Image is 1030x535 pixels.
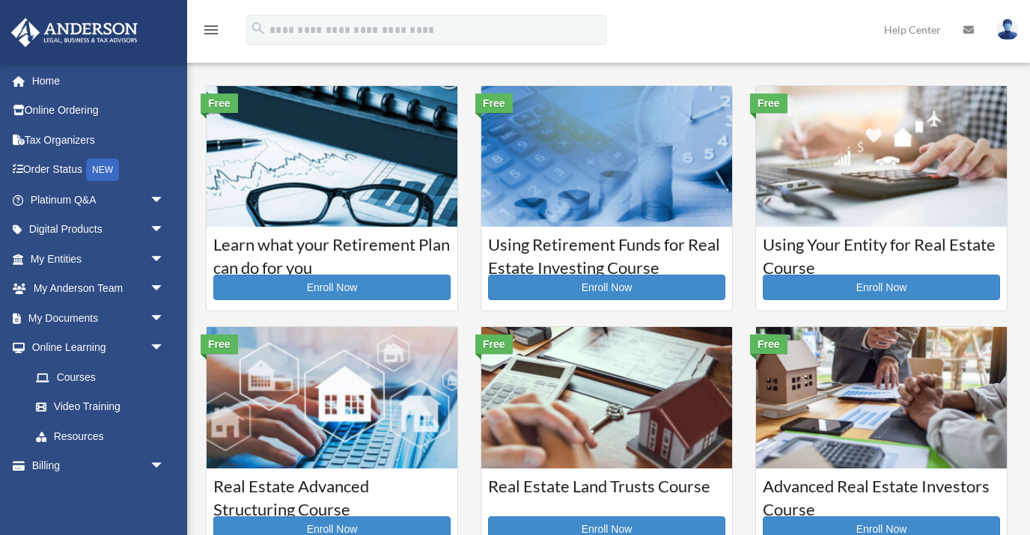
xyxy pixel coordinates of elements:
[488,475,725,513] h3: Real Estate Land Trusts Course
[21,362,180,392] a: Courses
[10,303,187,333] a: My Documentsarrow_drop_down
[10,155,187,186] a: Order StatusNEW
[475,334,513,354] div: Free
[475,94,513,113] div: Free
[202,21,220,39] i: menu
[86,159,119,181] div: NEW
[150,244,180,275] span: arrow_drop_down
[21,421,187,451] a: Resources
[10,66,187,96] a: Home
[150,303,180,334] span: arrow_drop_down
[7,18,142,47] img: Anderson Advisors Platinum Portal
[10,244,187,274] a: My Entitiesarrow_drop_down
[201,334,238,354] div: Free
[763,475,1000,513] h3: Advanced Real Estate Investors Course
[750,94,787,113] div: Free
[10,125,187,155] a: Tax Organizers
[10,215,187,245] a: Digital Productsarrow_drop_down
[150,185,180,215] span: arrow_drop_down
[213,475,451,513] h3: Real Estate Advanced Structuring Course
[10,185,187,215] a: Platinum Q&Aarrow_drop_down
[10,451,187,481] a: Billingarrow_drop_down
[250,20,266,37] i: search
[763,233,1000,271] h3: Using Your Entity for Real Estate Course
[750,334,787,354] div: Free
[488,233,725,271] h3: Using Retirement Funds for Real Estate Investing Course
[213,275,451,300] a: Enroll Now
[10,274,187,304] a: My Anderson Teamarrow_drop_down
[10,333,187,363] a: Online Learningarrow_drop_down
[201,94,238,113] div: Free
[10,480,187,510] a: Events Calendar
[202,26,220,39] a: menu
[996,19,1019,40] img: User Pic
[150,274,180,305] span: arrow_drop_down
[488,275,725,300] a: Enroll Now
[150,333,180,364] span: arrow_drop_down
[213,233,451,271] h3: Learn what your Retirement Plan can do for you
[150,451,180,482] span: arrow_drop_down
[763,275,1000,300] a: Enroll Now
[21,392,187,422] a: Video Training
[10,96,187,126] a: Online Ordering
[150,215,180,245] span: arrow_drop_down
